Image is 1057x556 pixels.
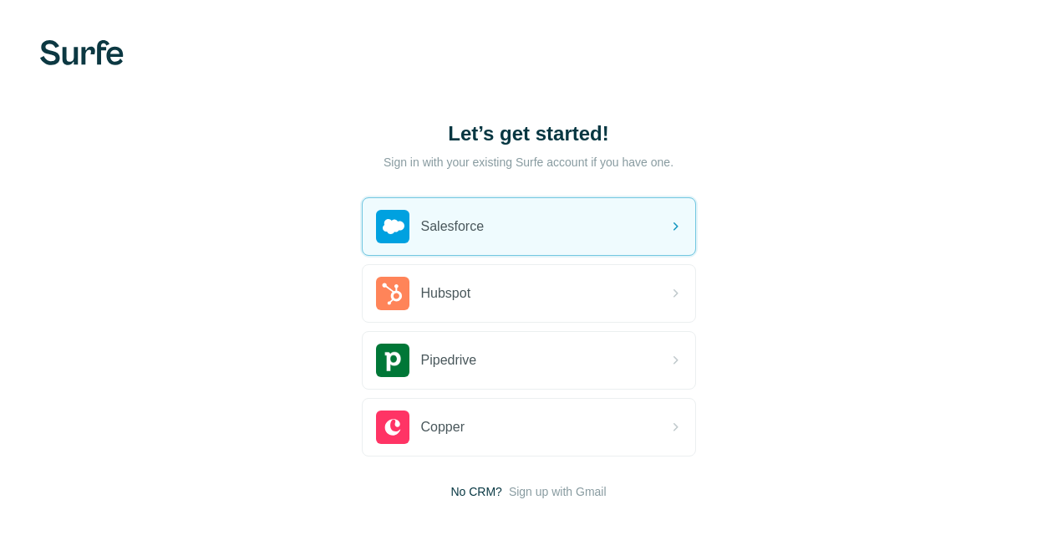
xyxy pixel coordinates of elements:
img: hubspot's logo [376,277,409,310]
img: salesforce's logo [376,210,409,243]
span: Salesforce [421,217,485,237]
img: Surfe's logo [40,40,124,65]
img: pipedrive's logo [376,344,409,377]
p: Sign in with your existing Surfe account if you have one. [384,154,673,171]
button: Sign up with Gmail [509,483,607,500]
span: Pipedrive [421,350,477,370]
span: Hubspot [421,283,471,304]
h1: Let’s get started! [362,120,696,147]
span: No CRM? [450,483,501,500]
img: copper's logo [376,411,409,444]
span: Copper [421,417,465,437]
